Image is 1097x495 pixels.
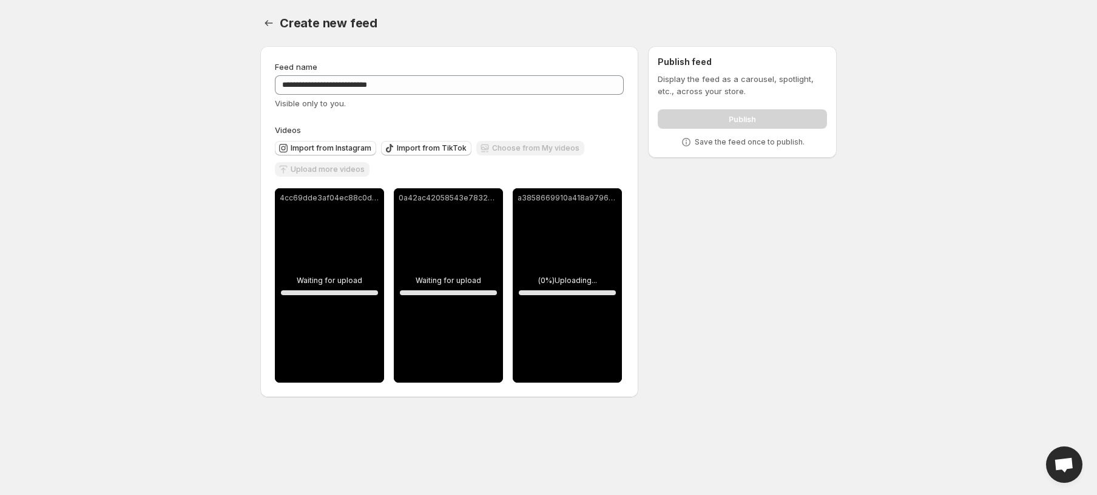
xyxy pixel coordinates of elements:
[381,141,471,155] button: Import from TikTok
[397,143,467,153] span: Import from TikTok
[275,141,376,155] button: Import from Instagram
[275,98,346,108] span: Visible only to you.
[695,137,805,147] p: Save the feed once to publish.
[275,125,301,135] span: Videos
[518,193,617,203] p: a3858669910a418a9796207d5084cfa5.mp4
[275,62,317,72] span: Feed name
[658,56,827,68] h2: Publish feed
[1046,446,1082,483] div: Open chat
[260,15,277,32] button: Settings
[291,143,371,153] span: Import from Instagram
[280,16,377,30] span: Create new feed
[280,193,379,203] p: 4cc69dde3af04ec88c0d8608b4663b77.mp4
[399,193,498,203] p: 0a42ac42058543e7832da9f60b7ac2a2.mp4
[658,73,827,97] p: Display the feed as a carousel, spotlight, etc., across your store.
